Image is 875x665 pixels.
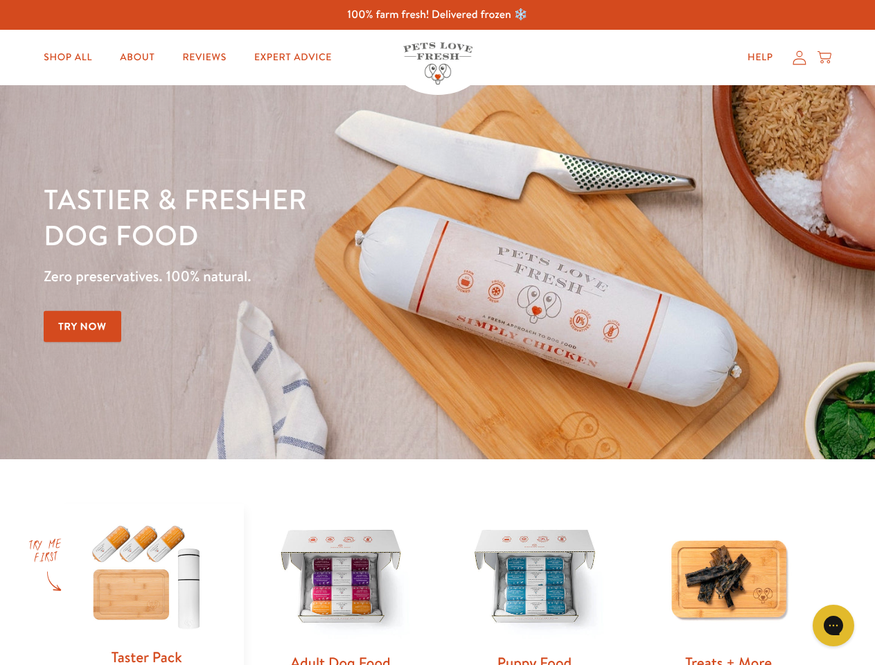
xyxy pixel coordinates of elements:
[403,42,472,85] img: Pets Love Fresh
[243,44,343,71] a: Expert Advice
[44,264,569,289] p: Zero preservatives. 100% natural.
[171,44,237,71] a: Reviews
[806,600,861,651] iframe: Gorgias live chat messenger
[33,44,103,71] a: Shop All
[44,311,121,342] a: Try Now
[44,181,569,253] h1: Tastier & fresher dog food
[736,44,784,71] a: Help
[109,44,166,71] a: About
